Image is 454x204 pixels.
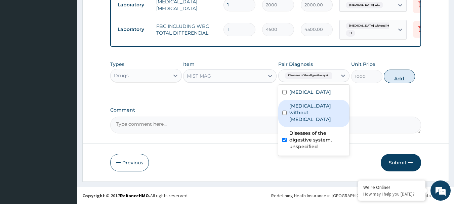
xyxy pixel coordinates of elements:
p: How may I help you today? [363,191,420,197]
td: Laboratory [114,23,153,36]
label: Types [110,62,124,67]
div: MIST MAG [187,73,211,79]
div: Chat with us now [35,38,113,46]
div: Minimize live chat window [110,3,126,19]
span: [MEDICAL_DATA] wi... [346,2,383,8]
textarea: Type your message and hit 'Enter' [3,134,128,158]
a: RelianceHMO [120,193,149,199]
span: + 1 [346,30,355,37]
div: Redefining Heath Insurance in [GEOGRAPHIC_DATA] using Telemedicine and Data Science! [271,192,449,199]
span: Diseases of the digestive syst... [285,72,333,79]
label: Item [183,61,195,68]
td: FBC INCLUDING WBC TOTAL DIFFERENCIAL [153,19,220,40]
button: Add [384,70,415,83]
span: We're online! [39,60,93,128]
img: d_794563401_company_1708531726252_794563401 [12,34,27,50]
label: Comment [110,107,421,113]
button: Previous [110,154,149,171]
button: Submit [381,154,421,171]
label: Diseases of the digestive system, unspecified [289,130,346,150]
label: Unit Price [351,61,375,68]
div: We're Online! [363,184,420,190]
span: [MEDICAL_DATA] without [MEDICAL_DATA] [346,23,414,29]
strong: Copyright © 2017 . [82,193,150,199]
label: Pair Diagnosis [278,61,313,68]
div: Drugs [114,72,129,79]
label: [MEDICAL_DATA] without [MEDICAL_DATA] [289,103,346,123]
label: [MEDICAL_DATA] [289,89,331,95]
footer: All rights reserved. [77,187,454,204]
